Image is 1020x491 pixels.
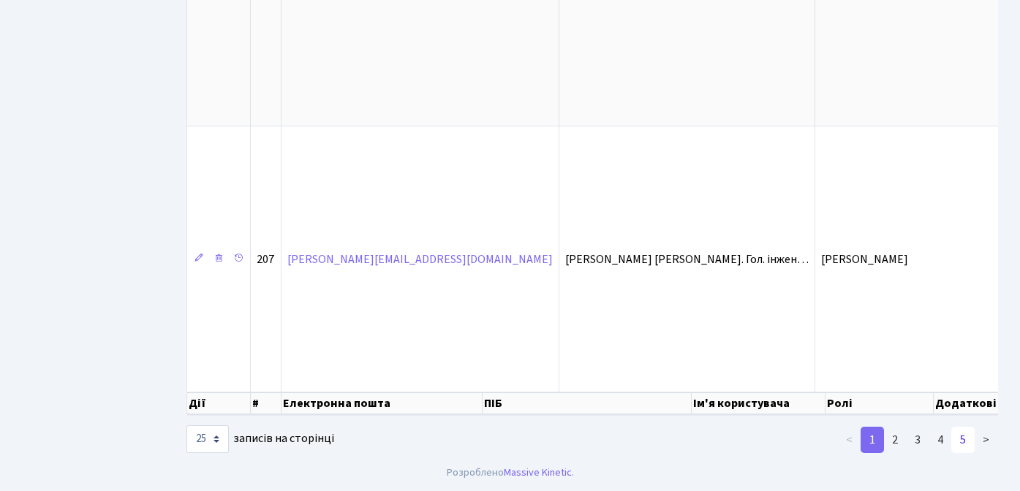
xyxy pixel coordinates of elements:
span: 207 [257,251,274,267]
th: Ролі [826,392,934,414]
label: записів на сторінці [186,425,334,453]
th: Електронна пошта [282,392,483,414]
a: 1 [861,427,884,453]
a: > [974,427,998,453]
a: 2 [883,427,907,453]
span: [PERSON_NAME] [821,251,908,267]
th: Дії [187,392,251,414]
a: Massive Kinetic [504,465,572,480]
th: # [251,392,282,414]
th: Ім'я користувача [692,392,826,414]
span: [PERSON_NAME] [PERSON_NAME]. Гол. інжен… [565,251,809,267]
a: 4 [929,427,952,453]
div: Розроблено . [447,465,574,481]
select: записів на сторінці [186,425,229,453]
th: ПІБ [483,392,692,414]
a: [PERSON_NAME][EMAIL_ADDRESS][DOMAIN_NAME] [287,251,553,267]
a: 5 [951,427,975,453]
a: 3 [906,427,929,453]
